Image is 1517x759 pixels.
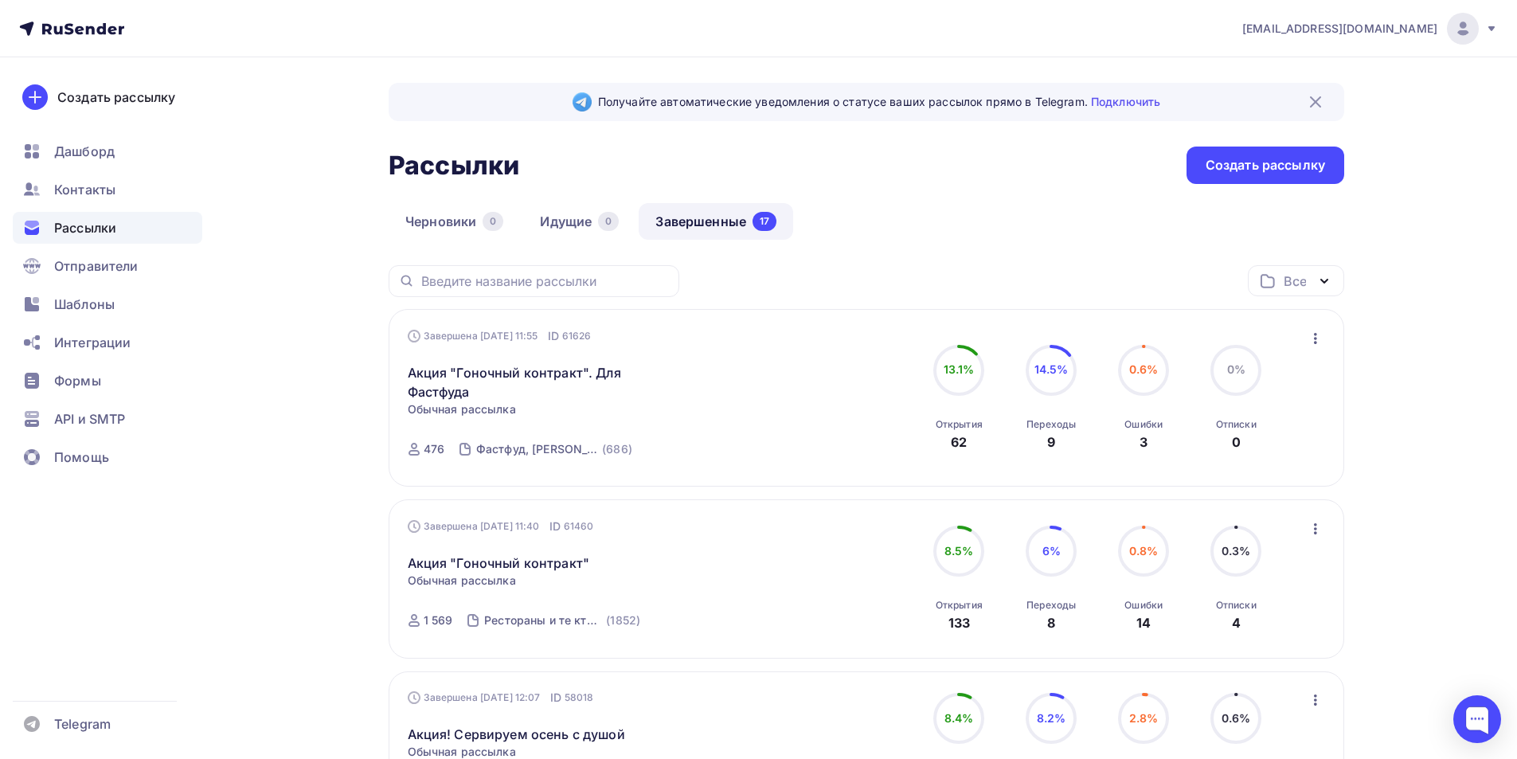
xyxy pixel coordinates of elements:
span: 0.8% [1129,544,1159,558]
div: Ошибки [1124,418,1163,431]
span: 13.1% [944,362,975,376]
div: 476 [424,441,444,457]
span: Дашборд [54,142,115,161]
span: 8.4% [944,711,974,725]
a: Рестораны и те кто их оснащает (1852) [483,608,642,633]
div: 9 [1047,432,1055,452]
a: [EMAIL_ADDRESS][DOMAIN_NAME] [1242,13,1498,45]
div: (686) [602,441,632,457]
a: Акция "Гоночный контракт" [408,554,590,573]
a: Подключить [1091,95,1160,108]
div: 0 [598,212,619,231]
div: 3 [1140,432,1148,452]
span: 8.5% [944,544,974,558]
span: 0.3% [1222,544,1251,558]
a: Завершенные17 [639,203,793,240]
div: 8 [1047,613,1055,632]
a: Черновики0 [389,203,520,240]
div: Создать рассылку [1206,156,1325,174]
div: Ошибки [1124,599,1163,612]
span: 61626 [562,328,592,344]
span: Рассылки [54,218,116,237]
div: Фастфуд, [PERSON_NAME], [PERSON_NAME] [476,441,599,457]
div: 17 [753,212,776,231]
input: Введите название рассылки [421,272,670,290]
div: Переходы [1026,599,1076,612]
div: Открытия [936,599,983,612]
span: 6% [1042,544,1061,558]
a: Рассылки [13,212,202,244]
div: (1852) [606,612,640,628]
div: Отписки [1216,599,1257,612]
span: Формы [54,371,101,390]
div: 1 569 [424,612,453,628]
a: Отправители [13,250,202,282]
div: 62 [951,432,967,452]
span: Помощь [54,448,109,467]
span: 0.6% [1222,711,1251,725]
a: Фастфуд, [PERSON_NAME], [PERSON_NAME] (686) [475,436,634,462]
span: 14.5% [1034,362,1069,376]
span: 0% [1227,362,1245,376]
div: 133 [948,613,970,632]
a: Идущие0 [523,203,635,240]
span: Обычная рассылка [408,573,516,589]
a: Дашборд [13,135,202,167]
span: ID [549,518,561,534]
span: Отправители [54,256,139,276]
h2: Рассылки [389,150,519,182]
span: [EMAIL_ADDRESS][DOMAIN_NAME] [1242,21,1437,37]
a: Контакты [13,174,202,205]
span: Шаблоны [54,295,115,314]
span: ID [548,328,559,344]
a: Формы [13,365,202,397]
span: 58018 [565,690,594,706]
span: Получайте автоматические уведомления о статусе ваших рассылок прямо в Telegram. [598,94,1160,110]
button: Все [1248,265,1344,296]
div: 0 [1232,432,1241,452]
span: Telegram [54,714,111,734]
div: Переходы [1026,418,1076,431]
a: Акция! Сервируем осень с душой [408,725,625,744]
div: 4 [1232,613,1241,632]
span: 8.2% [1037,711,1066,725]
div: Завершена [DATE] 11:40 [408,518,594,534]
div: Открытия [936,418,983,431]
span: 0.6% [1129,362,1159,376]
div: 14 [1136,613,1151,632]
span: ID [550,690,561,706]
span: 61460 [564,518,594,534]
span: Контакты [54,180,115,199]
a: Акция "Гоночный контракт". Для Фастфуда [408,363,681,401]
div: Создать рассылку [57,88,175,107]
a: Шаблоны [13,288,202,320]
div: 0 [483,212,503,231]
div: Все [1284,272,1306,291]
span: 2.8% [1129,711,1159,725]
span: Интеграции [54,333,131,352]
div: Рестораны и те кто их оснащает [484,612,603,628]
div: Завершена [DATE] 12:07 [408,690,594,706]
div: Завершена [DATE] 11:55 [408,328,592,344]
span: Обычная рассылка [408,401,516,417]
span: API и SMTP [54,409,125,428]
img: Telegram [573,92,592,112]
div: Отписки [1216,418,1257,431]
